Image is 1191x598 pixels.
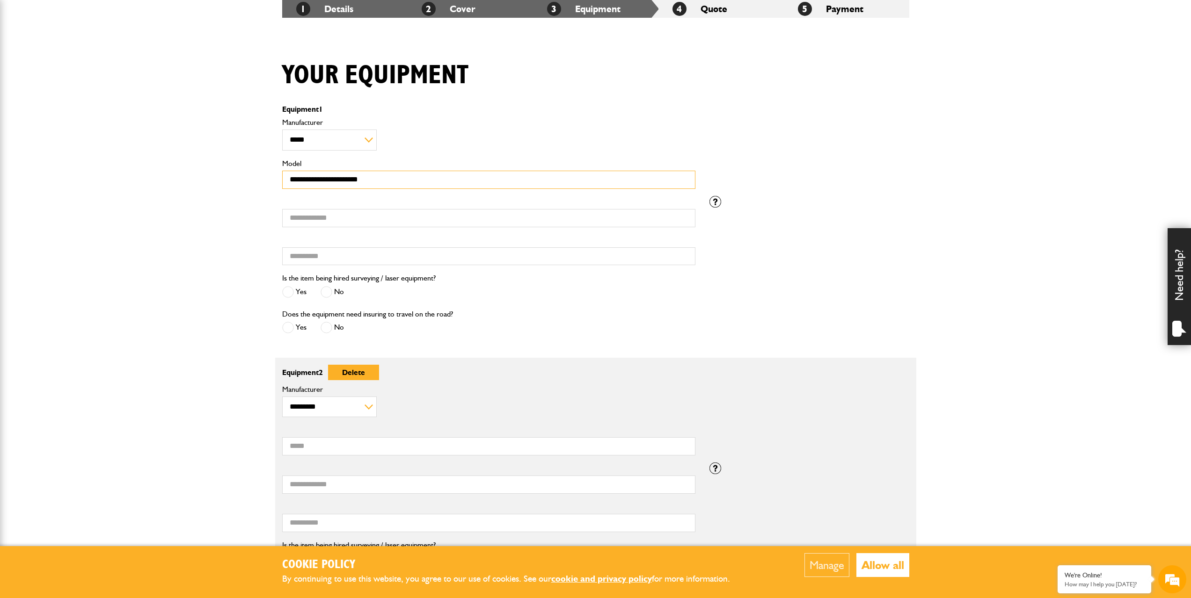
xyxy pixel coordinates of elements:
span: 4 [672,2,687,16]
p: Equipment [282,365,695,380]
input: Enter your last name [12,86,171,107]
a: 2Cover [422,3,475,14]
h2: Cookie Policy [282,558,745,572]
em: Start Chat [127,288,170,301]
label: No [321,286,344,298]
label: Yes [282,286,307,298]
div: We're Online! [1065,571,1144,579]
span: 1 [296,2,310,16]
label: Yes [282,322,307,333]
textarea: Type your message and hit 'Enter' [12,169,171,280]
div: Chat with us now [49,52,157,65]
p: How may I help you today? [1065,581,1144,588]
label: Is the item being hired surveying / laser equipment? [282,541,436,549]
input: Enter your email address [12,114,171,135]
label: No [321,322,344,333]
div: Minimize live chat window [153,5,176,27]
span: 5 [798,2,812,16]
label: Manufacturer [282,386,695,393]
label: Model [282,160,695,167]
input: Enter your phone number [12,142,171,162]
span: 2 [422,2,436,16]
span: 1 [319,105,323,114]
button: Allow all [856,553,909,577]
a: cookie and privacy policy [551,573,652,584]
label: Manufacturer [282,119,695,126]
a: 1Details [296,3,353,14]
p: Equipment [282,106,695,113]
img: d_20077148190_company_1631870298795_20077148190 [16,52,39,65]
label: Does the equipment need insuring to travel on the road? [282,310,453,318]
button: Manage [804,553,849,577]
p: By continuing to use this website, you agree to our use of cookies. See our for more information. [282,572,745,586]
label: Is the item being hired surveying / laser equipment? [282,274,436,282]
button: Delete [328,365,379,380]
span: 2 [319,368,323,377]
div: Need help? [1168,228,1191,345]
span: 3 [547,2,561,16]
h1: Your equipment [282,60,468,91]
